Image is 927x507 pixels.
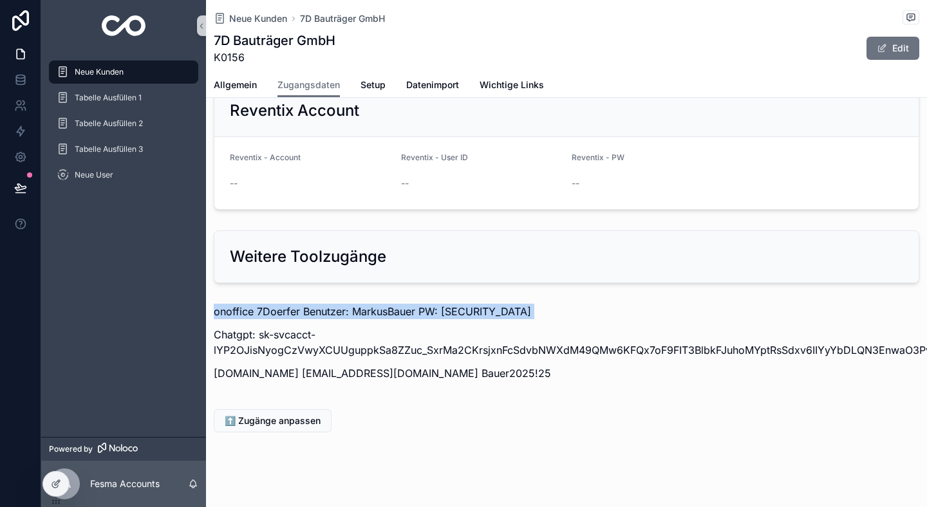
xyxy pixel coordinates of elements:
span: Tabelle Ausfüllen 1 [75,93,142,103]
span: Neue Kunden [229,12,287,25]
button: Edit [866,37,919,60]
a: Powered by [41,437,206,461]
span: ⬆️ Zugänge anpassen [225,414,321,427]
span: Datenimport [406,78,459,91]
span: Allgemein [214,78,257,91]
a: Zugangsdaten [277,73,340,98]
a: Setup [360,73,386,99]
a: Tabelle Ausfüllen 2 [49,112,198,135]
p: onoffice 7Doerfer Benutzer: MarkusBauer PW: [SECURITY_DATA] [214,304,919,319]
p: Chatgpt: sk-svcacct-lYP2OJisNyogCzVwyXCUUguppkSa8ZZuc_SxrMa2CKrsjxnFcSdvbNWXdM49QMw6KFQx7oF9FIT3B... [214,327,919,358]
span: Neue Kunden [75,67,124,77]
a: Datenimport [406,73,459,99]
span: Setup [360,78,386,91]
span: Zugangsdaten [277,78,340,91]
h2: Reventix Account [230,100,359,121]
p: Fesma Accounts [90,477,160,490]
span: -- [230,177,238,190]
img: App logo [102,15,146,36]
span: -- [572,177,579,190]
span: Reventix - Account [230,152,301,162]
div: scrollable content [41,51,206,203]
span: Reventix - User ID [401,152,468,162]
a: Wichtige Links [480,73,544,99]
span: Tabelle Ausfüllen 3 [75,144,143,154]
a: Tabelle Ausfüllen 1 [49,86,198,109]
a: Neue Kunden [214,12,287,25]
span: Neue User [75,170,113,180]
a: Neue Kunden [49,60,198,84]
h2: Weitere Toolzugänge [230,246,386,267]
span: Reventix - PW [572,152,624,162]
p: [DOMAIN_NAME] [EMAIL_ADDRESS][DOMAIN_NAME] Bauer2025!25 [214,365,919,381]
a: 7D Bauträger GmbH [300,12,385,25]
span: -- [401,177,409,190]
a: Allgemein [214,73,257,99]
h1: 7D Bauträger GmbH [214,32,335,50]
span: Powered by [49,444,93,454]
span: K0156 [214,50,335,65]
span: Wichtige Links [480,78,544,91]
span: Tabelle Ausfüllen 2 [75,118,143,129]
a: Tabelle Ausfüllen 3 [49,138,198,161]
button: ⬆️ Zugänge anpassen [214,409,332,432]
a: Neue User [49,163,198,187]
